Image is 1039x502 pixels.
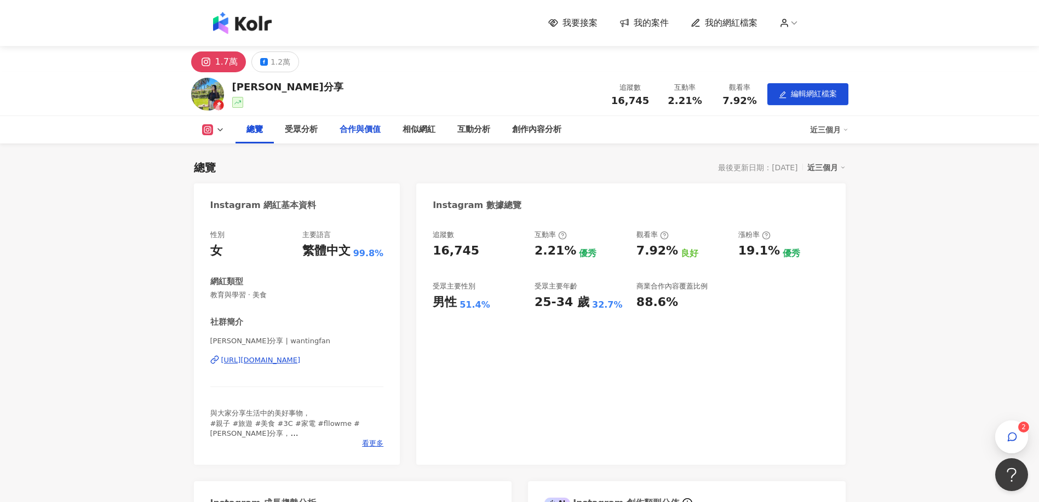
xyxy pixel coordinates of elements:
div: [URL][DOMAIN_NAME] [221,355,301,365]
sup: 2 [1018,422,1029,432]
span: [PERSON_NAME]分享 | wantingfan [210,336,384,346]
div: 良好 [681,247,698,259]
a: 我的案件 [619,17,669,29]
div: 近三個月 [807,160,846,175]
span: 99.8% [353,247,384,259]
div: 觀看率 [719,82,761,93]
div: 最後更新日期：[DATE] [718,163,797,172]
div: 總覽 [246,123,263,136]
div: 女 [210,243,222,259]
iframe: Help Scout Beacon - Open [995,458,1028,491]
div: 受眾分析 [285,123,318,136]
div: 繁體中文 [302,243,351,259]
div: 觀看率 [636,230,669,240]
div: [PERSON_NAME]分享 [232,80,343,94]
div: 88.6% [636,294,678,311]
span: edit [779,91,787,99]
div: 16,745 [433,243,479,259]
div: 32.7% [592,299,623,311]
img: logo [213,12,272,34]
div: 互動率 [664,82,706,93]
div: 優秀 [579,247,596,259]
span: 7.92% [722,95,756,106]
img: KOL Avatar [191,78,224,111]
button: 2 [995,420,1028,453]
button: edit編輯網紅檔案 [767,83,848,105]
div: 相似網紅 [403,123,435,136]
div: 合作與價值 [340,123,381,136]
div: 近三個月 [810,121,848,139]
span: 我的案件 [634,17,669,29]
div: 受眾主要年齡 [535,281,577,291]
button: 1.2萬 [251,51,299,72]
div: 商業合作內容覆蓋比例 [636,281,708,291]
button: 1.7萬 [191,51,246,72]
span: 16,745 [611,95,649,106]
span: 我的網紅檔案 [705,17,757,29]
span: 2.21% [668,95,702,106]
a: 我的網紅檔案 [691,17,757,29]
div: 社群簡介 [210,316,243,328]
div: 2.21% [535,243,576,259]
div: 追蹤數 [610,82,651,93]
span: 看更多 [362,438,383,448]
div: 1.2萬 [271,54,290,70]
a: 我要接案 [548,17,598,29]
div: 互動分析 [457,123,490,136]
div: 1.7萬 [215,54,238,70]
div: Instagram 數據總覽 [433,199,521,211]
span: 我要接案 [562,17,598,29]
div: 性別 [210,230,225,240]
div: Instagram 網紅基本資料 [210,199,317,211]
div: 19.1% [738,243,780,259]
div: 追蹤數 [433,230,454,240]
div: 7.92% [636,243,678,259]
div: 總覽 [194,160,216,175]
span: 教育與學習 · 美食 [210,290,384,300]
div: 主要語言 [302,230,331,240]
div: 漲粉率 [738,230,771,240]
span: 2 [1021,423,1026,431]
div: 男性 [433,294,457,311]
div: 互動率 [535,230,567,240]
div: 受眾主要性別 [433,281,475,291]
a: [URL][DOMAIN_NAME] [210,355,384,365]
span: 編輯網紅檔案 [791,89,837,98]
div: 創作內容分析 [512,123,561,136]
div: 25-34 歲 [535,294,589,311]
div: 網紅類型 [210,276,243,287]
span: 與大家分享生活中的美好事物， #親子 #旅遊 #美食 #3C #家電 #fllowme #[PERSON_NAME]分享， 我的美食帳 @wantingfan1105 也歡迎大家互追喔！ 合作信... [210,409,370,477]
div: 51.4% [460,299,490,311]
div: 優秀 [783,247,800,259]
